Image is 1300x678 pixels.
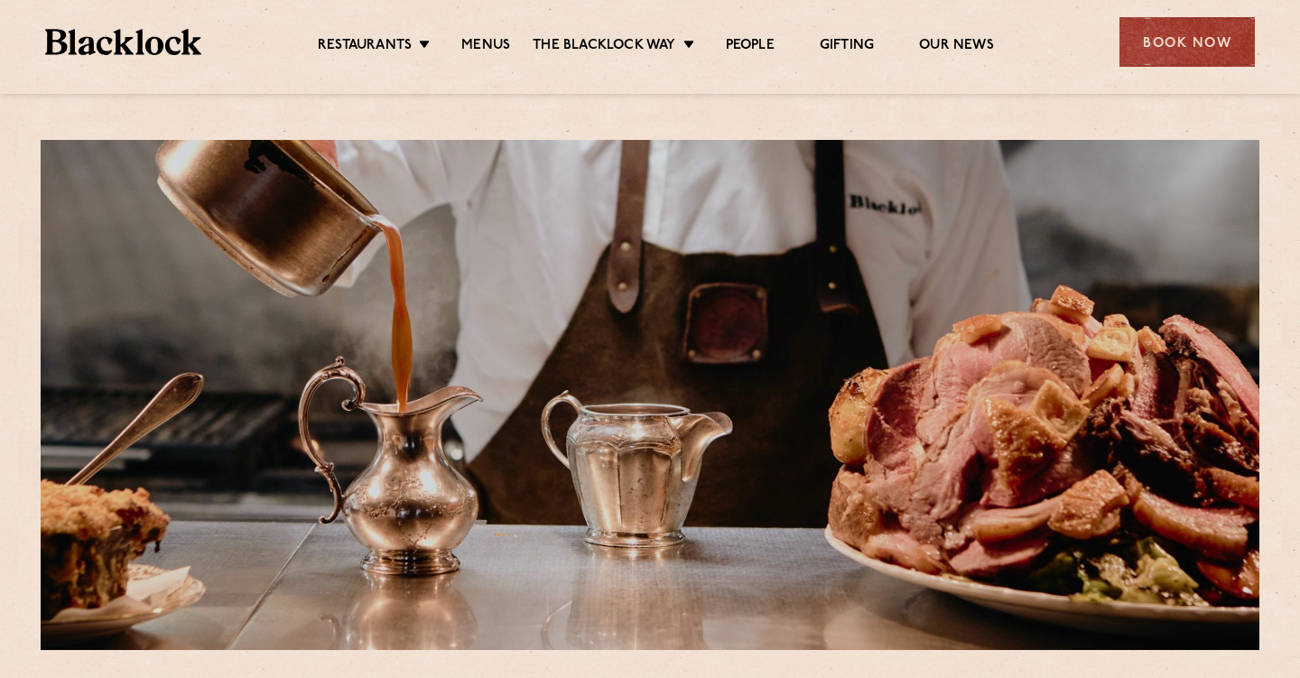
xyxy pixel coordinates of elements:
[533,37,675,57] a: The Blacklock Way
[45,29,201,55] img: BL_Textured_Logo-footer-cropped.svg
[726,37,775,57] a: People
[1119,17,1255,67] div: Book Now
[919,37,994,57] a: Our News
[318,37,412,57] a: Restaurants
[820,37,874,57] a: Gifting
[461,37,510,57] a: Menus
